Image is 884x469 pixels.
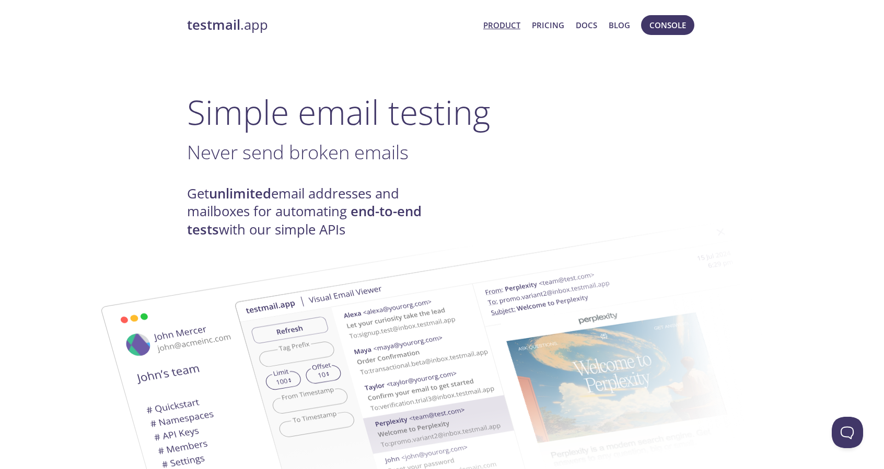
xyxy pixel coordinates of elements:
[209,184,271,203] strong: unlimited
[483,18,520,32] a: Product
[576,18,597,32] a: Docs
[187,16,240,34] strong: testmail
[187,92,697,132] h1: Simple email testing
[187,185,442,239] h4: Get email addresses and mailboxes for automating with our simple APIs
[187,202,422,238] strong: end-to-end tests
[532,18,564,32] a: Pricing
[649,18,686,32] span: Console
[187,16,475,34] a: testmail.app
[609,18,630,32] a: Blog
[641,15,694,35] button: Console
[832,417,863,448] iframe: Help Scout Beacon - Open
[187,139,409,165] span: Never send broken emails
